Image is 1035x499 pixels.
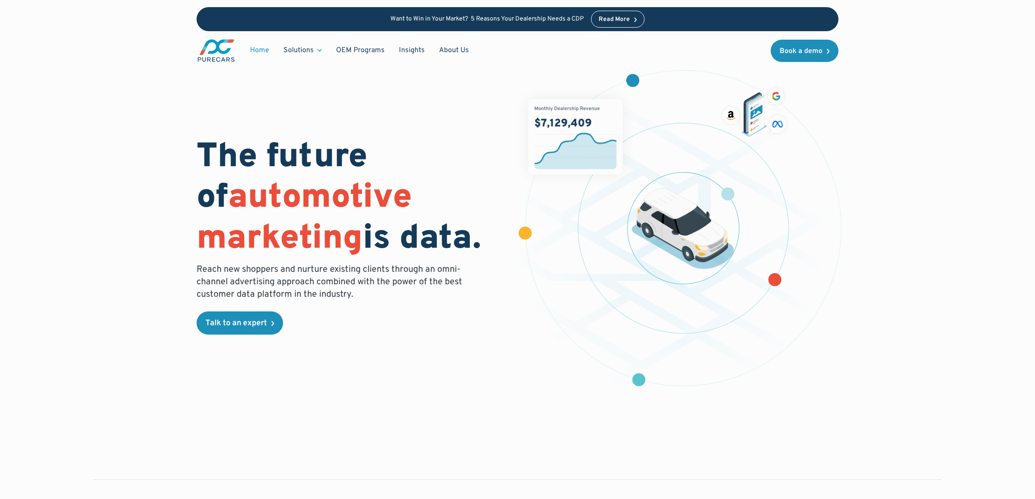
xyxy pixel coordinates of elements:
h1: The future of is data. [197,138,507,260]
a: Talk to an expert [197,311,283,335]
div: Solutions [283,45,314,55]
a: Insights [392,42,432,59]
div: Solutions [276,42,329,59]
div: Talk to an expert [205,319,267,327]
div: Read More [599,16,630,23]
img: ads on social media and advertising partners [719,86,789,137]
a: Read More [591,11,645,28]
img: illustration of a vehicle [632,188,734,269]
a: OEM Programs [329,42,392,59]
p: Reach new shoppers and nurture existing clients through an omni-channel advertising approach comb... [197,263,468,301]
img: chart showing monthly dealership revenue of $7m [528,99,623,174]
div: Book a demo [780,48,822,55]
a: main [197,38,236,63]
p: Want to Win in Your Market? 5 Reasons Your Dealership Needs a CDP [390,16,584,23]
a: About Us [432,42,476,59]
img: purecars logo [197,38,236,63]
a: Home [243,42,276,59]
span: automotive marketing [197,177,412,260]
a: Book a demo [771,40,838,62]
